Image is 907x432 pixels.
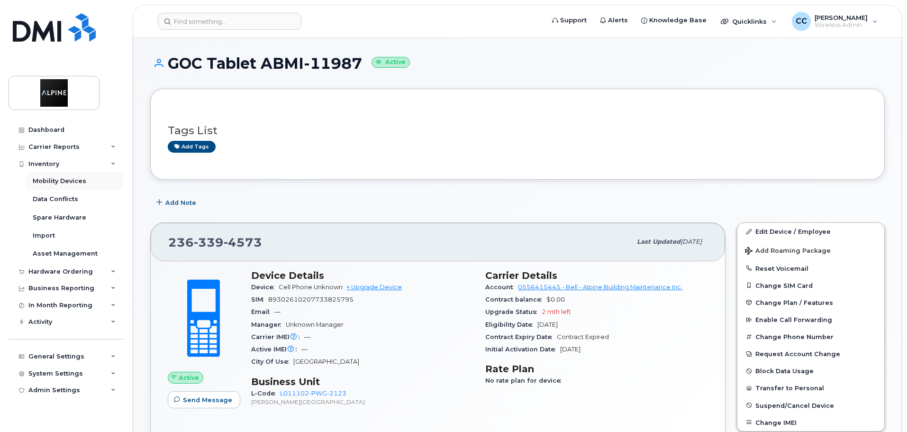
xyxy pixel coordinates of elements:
[194,235,224,249] span: 339
[755,316,832,323] span: Enable Call Forwarding
[737,362,884,379] button: Block Data Usage
[183,395,232,404] span: Send Message
[251,390,280,397] span: L-Code
[557,333,609,340] span: Contract Expired
[251,308,274,315] span: Email
[251,333,304,340] span: Carrier IMEI
[737,277,884,294] button: Change SIM Card
[251,398,474,406] p: [PERSON_NAME][GEOGRAPHIC_DATA]
[755,402,834,409] span: Suspend/Cancel Device
[537,321,558,328] span: [DATE]
[251,284,279,291] span: Device
[560,346,580,353] span: [DATE]
[485,308,542,315] span: Upgrade Status
[485,377,566,384] span: No rate plan for device
[637,238,680,245] span: Last updated
[518,284,682,291] a: 0556415445 - Bell - Alpine Building Maintenance Inc.
[542,308,571,315] span: 2 mth left
[485,296,546,303] span: Contract balance
[279,284,343,291] span: Cell Phone Unknown
[224,235,262,249] span: 4573
[251,358,293,365] span: City Of Use
[745,247,831,256] span: Add Roaming Package
[737,345,884,362] button: Request Account Change
[485,346,560,353] span: Initial Activation Date
[680,238,702,245] span: [DATE]
[737,260,884,277] button: Reset Voicemail
[485,333,557,340] span: Contract Expiry Date
[737,379,884,396] button: Transfer to Personal
[304,333,310,340] span: —
[293,358,359,365] span: [GEOGRAPHIC_DATA]
[268,296,354,303] span: 89302610207733825795
[737,397,884,414] button: Suspend/Cancel Device
[168,391,240,408] button: Send Message
[755,299,833,306] span: Change Plan / Features
[179,373,199,382] span: Active
[346,284,402,291] a: + Upgrade Device
[485,284,518,291] span: Account
[737,223,884,240] a: Edit Device / Employee
[251,376,474,387] h3: Business Unit
[168,141,216,153] a: Add tags
[737,240,884,260] button: Add Roaming Package
[737,414,884,431] button: Change IMEI
[286,321,344,328] span: Unknown Manager
[165,198,196,207] span: Add Note
[485,270,708,281] h3: Carrier Details
[546,296,565,303] span: $0.00
[280,390,346,397] a: L011102-PWG-2123
[251,321,286,328] span: Manager
[274,308,281,315] span: —
[168,125,867,137] h3: Tags List
[737,328,884,345] button: Change Phone Number
[251,296,268,303] span: SIM
[737,311,884,328] button: Enable Call Forwarding
[251,346,301,353] span: Active IMEI
[301,346,308,353] span: —
[485,321,537,328] span: Eligibility Date
[251,270,474,281] h3: Device Details
[150,194,204,211] button: Add Note
[372,57,410,68] small: Active
[737,294,884,311] button: Change Plan / Features
[485,363,708,375] h3: Rate Plan
[168,235,262,249] span: 236
[150,55,885,72] h1: GOC Tablet ABMI-11987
